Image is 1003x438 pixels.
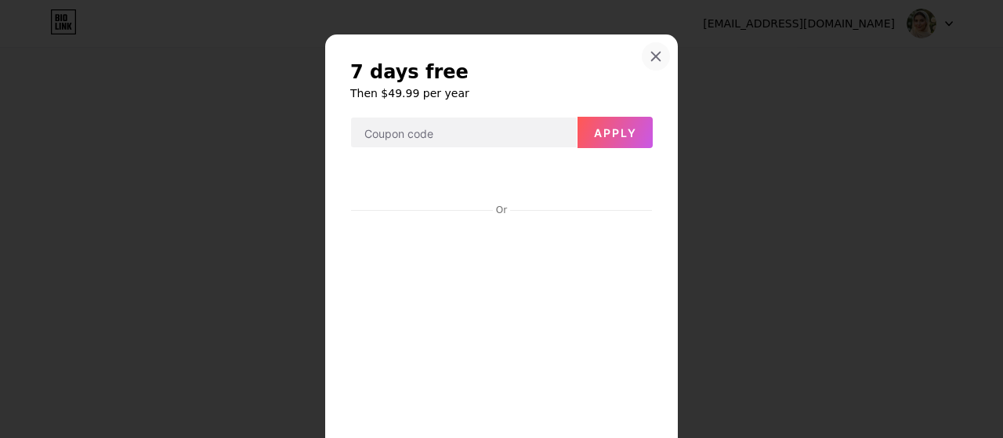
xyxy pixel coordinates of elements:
[594,126,637,139] span: Apply
[351,118,577,149] input: Coupon code
[350,60,469,85] span: 7 days free
[578,117,653,148] button: Apply
[351,161,652,199] iframe: Secure payment input frame
[493,204,510,216] div: Or
[350,85,653,101] h6: Then $49.99 per year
